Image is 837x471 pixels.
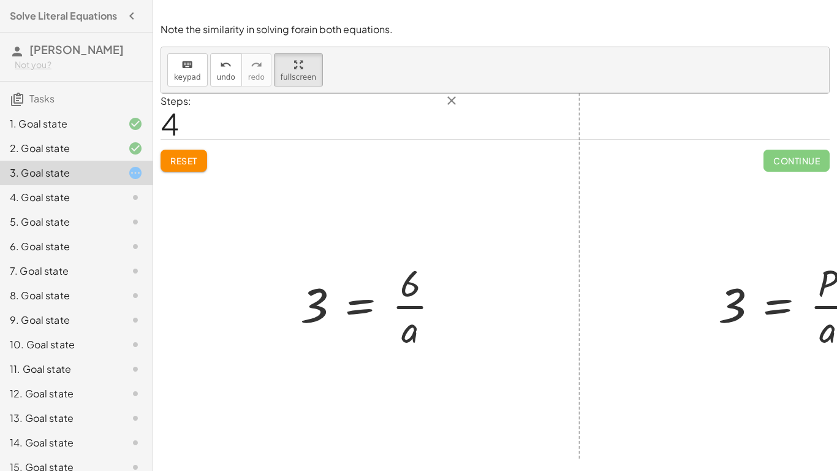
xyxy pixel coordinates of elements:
[248,73,265,82] span: redo
[10,337,108,352] div: 10. Goal state
[128,337,143,352] i: Task not started.
[128,215,143,229] i: Task not started.
[128,435,143,450] i: Task not started.
[128,362,143,377] i: Task not started.
[161,94,191,107] label: Steps:
[10,215,108,229] div: 5. Goal state
[174,73,201,82] span: keypad
[128,288,143,303] i: Task not started.
[10,411,108,426] div: 13. Goal state
[128,166,143,180] i: Task started.
[128,190,143,205] i: Task not started.
[128,386,143,401] i: Task not started.
[128,141,143,156] i: Task finished and correct.
[10,166,108,180] div: 3. Goal state
[161,150,207,172] button: Reset
[251,58,262,72] i: redo
[128,411,143,426] i: Task not started.
[161,23,830,37] p: Note the similarity in solving for in both equations.
[10,313,108,327] div: 9. Goal state
[10,386,108,401] div: 12. Goal state
[29,92,55,105] span: Tasks
[210,53,242,86] button: undoundo
[128,239,143,254] i: Task not started.
[128,264,143,278] i: Task not started.
[10,9,117,23] h4: Solve Literal Equations
[128,313,143,327] i: Task not started.
[128,117,143,131] i: Task finished and correct.
[10,288,108,303] div: 8. Goal state
[10,141,108,156] div: 2. Goal state
[10,435,108,450] div: 14. Goal state
[10,362,108,377] div: 11. Goal state
[220,58,232,72] i: undo
[10,117,108,131] div: 1. Goal state
[444,93,459,108] i: close
[10,239,108,254] div: 6. Goal state
[304,23,309,36] em: a
[241,53,271,86] button: redoredo
[167,53,208,86] button: keyboardkeypad
[10,264,108,278] div: 7. Goal state
[217,73,235,82] span: undo
[281,73,316,82] span: fullscreen
[274,53,323,86] button: fullscreen
[181,58,193,72] i: keyboard
[29,42,124,56] span: [PERSON_NAME]
[10,190,108,205] div: 4. Goal state
[15,59,143,71] div: Not you?
[161,105,179,142] span: 4
[444,93,459,112] button: close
